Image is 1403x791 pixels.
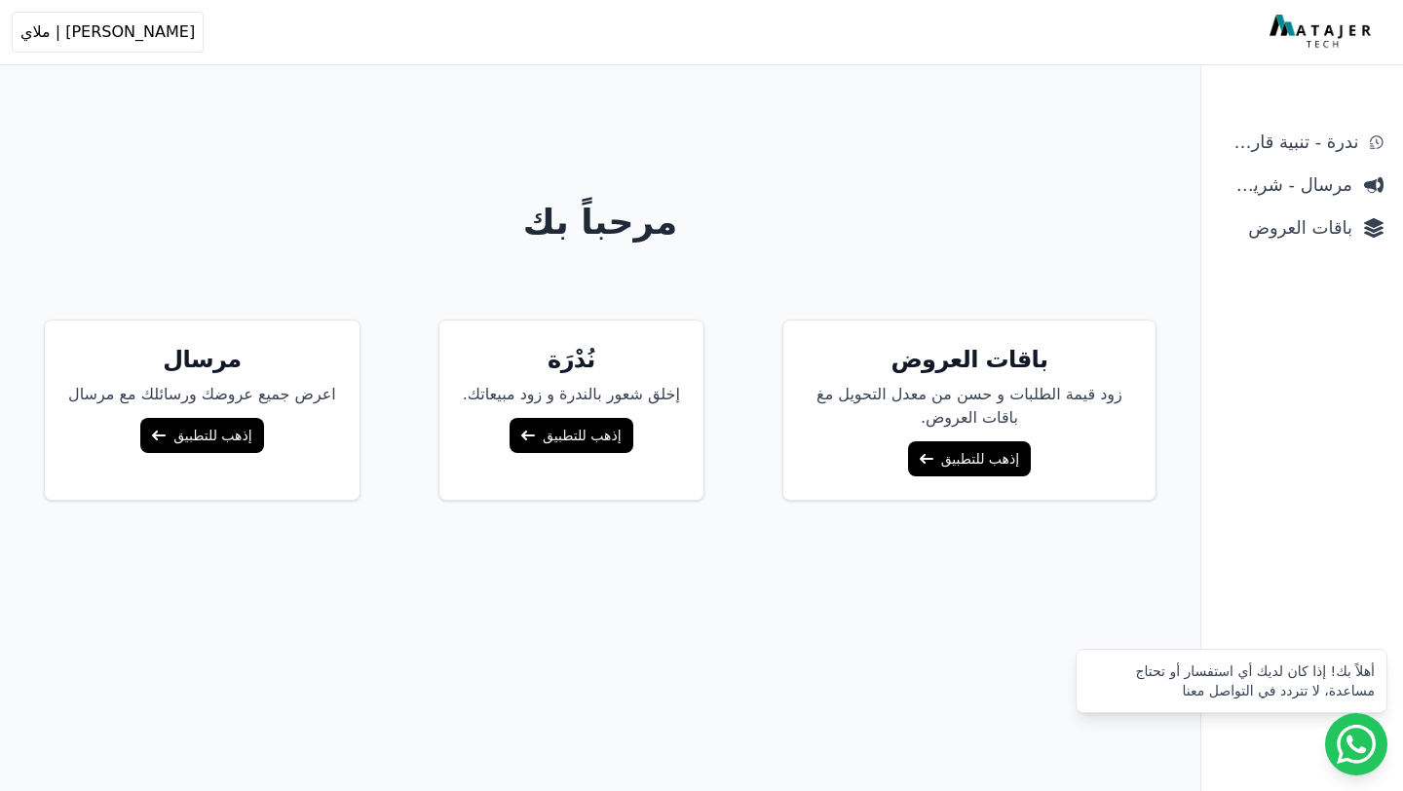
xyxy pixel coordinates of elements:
[1221,171,1352,199] span: مرسال - شريط دعاية
[463,383,680,406] p: إخلق شعور بالندرة و زود مبيعاتك.
[807,344,1132,375] h5: باقات العروض
[140,418,263,453] a: إذهب للتطبيق
[1221,129,1358,156] span: ندرة - تنبية قارب علي النفاذ
[68,344,336,375] h5: مرسال
[1088,661,1375,700] div: أهلاً بك! إذا كان لديك أي استفسار أو تحتاج مساعدة، لا تتردد في التواصل معنا
[463,344,680,375] h5: نُدْرَة
[1221,214,1352,242] span: باقات العروض
[908,441,1031,476] a: إذهب للتطبيق
[68,383,336,406] p: اعرض جميع عروضك ورسائلك مع مرسال
[1270,15,1376,50] img: MatajerTech Logo
[807,383,1132,430] p: زود قيمة الطلبات و حسن من معدل التحويل مغ باقات العروض.
[510,418,632,453] a: إذهب للتطبيق
[20,20,195,44] span: [PERSON_NAME] | ملاي
[12,12,204,53] button: [PERSON_NAME] | ملاي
